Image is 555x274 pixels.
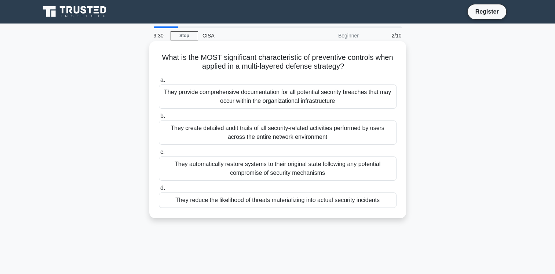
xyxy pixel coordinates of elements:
[159,192,397,208] div: They reduce the likelihood of threats materializing into actual security incidents
[159,120,397,145] div: They create detailed audit trails of all security-related activities performed by users across th...
[159,156,397,181] div: They automatically restore systems to their original state following any potential compromise of ...
[158,53,397,71] h5: What is the MOST significant characteristic of preventive controls when applied in a multi-layere...
[363,28,406,43] div: 2/10
[198,28,299,43] div: CISA
[160,149,165,155] span: c.
[160,77,165,83] span: a.
[149,28,171,43] div: 9:30
[299,28,363,43] div: Beginner
[159,84,397,109] div: They provide comprehensive documentation for all potential security breaches that may occur withi...
[160,113,165,119] span: b.
[471,7,503,16] a: Register
[160,185,165,191] span: d.
[171,31,198,40] a: Stop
